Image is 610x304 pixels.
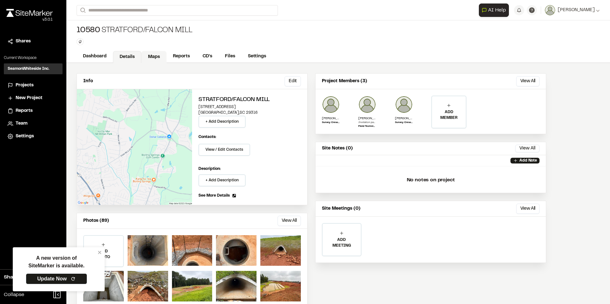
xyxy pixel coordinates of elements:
h3: SeamonWhiteside Inc. [8,66,49,72]
p: Description: [198,166,301,172]
p: A new version of SiteMarker is available. [28,254,85,270]
div: Oh geez...please don't... [6,17,53,23]
span: Share Workspace [4,273,47,281]
img: rebrand.png [6,9,53,17]
img: User [545,5,555,15]
a: Update Now [26,273,87,284]
p: Invitation pending [358,121,376,125]
span: Projects [16,82,33,89]
button: + Add Description [198,174,246,186]
span: Shares [16,38,31,45]
span: [PERSON_NAME] [558,7,595,14]
a: Settings [8,133,59,140]
p: [PERSON_NAME] [322,116,340,121]
button: close [98,250,102,255]
p: Add Note [519,158,537,163]
button: Edit [285,76,301,86]
button: [PERSON_NAME] [545,5,600,15]
img: Morgan Beumee [395,96,413,113]
p: [STREET_ADDRESS] [198,104,301,110]
p: [GEOGRAPHIC_DATA] , SC 29316 [198,110,301,116]
div: Stratford/falcon mill [77,25,192,36]
a: Files [219,50,242,62]
p: Current Workspace [4,55,63,61]
a: Settings [242,50,272,62]
a: New Project [8,95,59,102]
a: Projects [8,82,59,89]
span: 10580 [77,25,100,36]
a: Shares [8,38,59,45]
a: Reports [167,50,196,62]
a: Dashboard [77,50,113,62]
div: Open AI Assistant [479,4,511,17]
button: View All [516,204,539,214]
span: New Project [16,95,42,102]
button: Edit Tags [77,38,84,45]
span: Team [16,120,27,127]
p: [PERSON_NAME] [358,116,376,121]
img: Nic Waggoner [322,96,340,113]
p: Site Notes (0) [322,145,353,152]
p: No notes on project [321,170,541,190]
p: Project Members (3) [322,78,367,85]
a: Team [8,120,59,127]
h2: Stratford/falcon mill [198,96,301,104]
button: View / Edit Contacts [198,144,250,156]
p: ADD MEETING [323,237,361,249]
p: Field Technician III [358,125,376,128]
p: Survey Crew Chief [395,121,413,125]
button: + Add Description [198,116,246,128]
button: Open AI Assistant [479,4,509,17]
button: Search [77,5,88,16]
span: Reports [16,107,33,114]
a: Reports [8,107,59,114]
span: See More Details [198,193,230,199]
button: View All [516,76,539,86]
p: Site Meetings (0) [322,205,361,212]
img: Will Tate [358,96,376,113]
p: Photos (89) [83,217,109,224]
a: CD's [196,50,219,62]
p: ADD MEMBER [432,109,466,121]
p: Contacts: [198,134,216,140]
span: AI Help [488,6,506,14]
p: Info [83,78,93,85]
p: [PERSON_NAME] [395,116,413,121]
a: Details [113,51,141,63]
a: Maps [141,51,167,63]
p: Survey Crew Chief [322,121,340,125]
span: Collapse [4,291,24,299]
span: Settings [16,133,34,140]
button: View All [515,145,539,152]
button: View All [278,216,301,226]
